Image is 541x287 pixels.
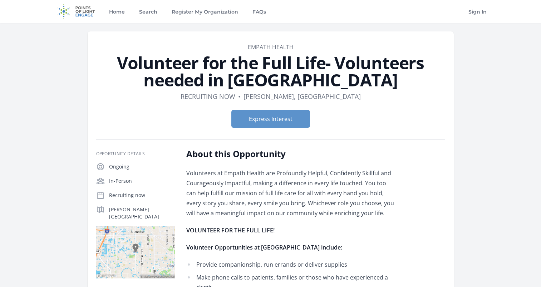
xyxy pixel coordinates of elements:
p: Recruiting now [109,192,175,199]
button: Express Interest [231,110,310,128]
h3: Opportunity Details [96,151,175,157]
h2: About this Opportunity [186,148,395,160]
h1: Volunteer for the Full Life- Volunteers needed in [GEOGRAPHIC_DATA] [96,54,445,89]
a: Empath Health [248,43,294,51]
div: • [238,91,241,101]
strong: Volunteer Opportunities at [GEOGRAPHIC_DATA] include: [186,243,342,251]
dd: Recruiting now [181,91,235,101]
p: Ongoing [109,163,175,170]
strong: VOLUNTEER FOR THE FULL LIFE! [186,226,275,234]
dd: [PERSON_NAME], [GEOGRAPHIC_DATA] [244,91,361,101]
p: Volunteers at Empath Health are Profoundly Helpful, Confidently Skillful and Courageously Impactf... [186,168,395,218]
img: Map [96,226,175,278]
p: [PERSON_NAME][GEOGRAPHIC_DATA] [109,206,175,220]
p: In-Person [109,177,175,185]
li: Provide companionship, run errands or deliver supplies [186,260,395,270]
